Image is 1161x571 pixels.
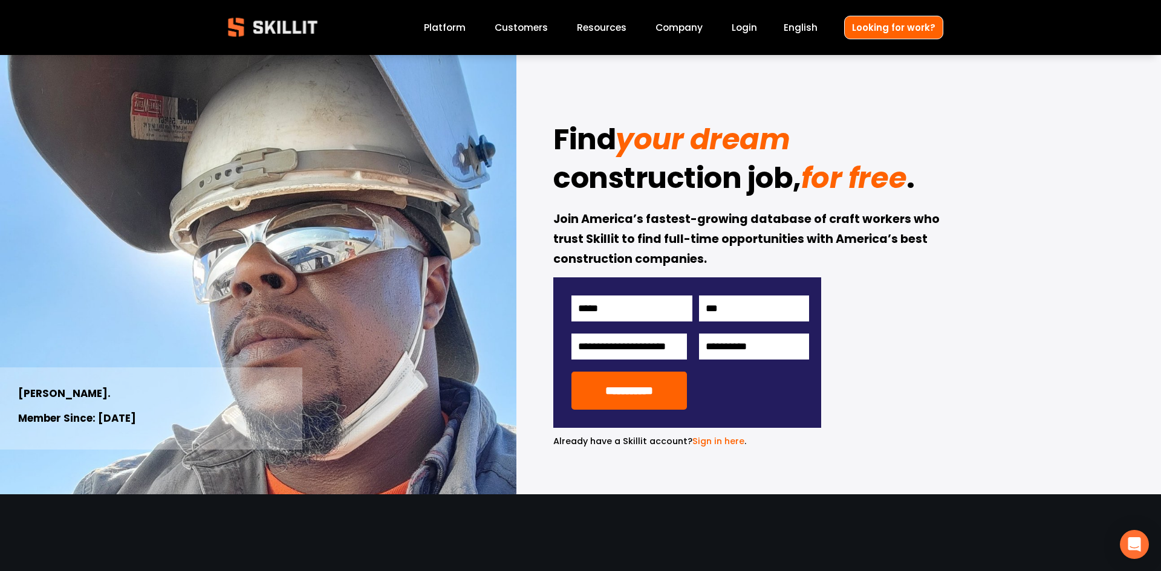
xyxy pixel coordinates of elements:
a: Customers [495,19,548,36]
strong: . [906,156,915,205]
span: Already have a Skillit account? [553,435,692,447]
a: folder dropdown [577,19,626,36]
a: Login [732,19,757,36]
span: English [784,21,818,34]
a: Platform [424,19,466,36]
strong: construction job, [553,156,801,205]
em: your dream [616,119,790,160]
em: for free [801,158,906,198]
span: Resources [577,21,626,34]
strong: Join America’s fastest-growing database of craft workers who trust Skillit to find full-time oppo... [553,210,942,269]
div: Open Intercom Messenger [1120,530,1149,559]
img: Skillit [218,9,328,45]
p: . [553,434,821,448]
a: Sign in here [692,435,744,447]
a: Looking for work? [844,16,943,39]
strong: Member Since: [DATE] [18,410,136,428]
strong: [PERSON_NAME]. [18,386,111,403]
a: Company [655,19,703,36]
strong: Find [553,117,616,167]
div: language picker [784,19,818,36]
